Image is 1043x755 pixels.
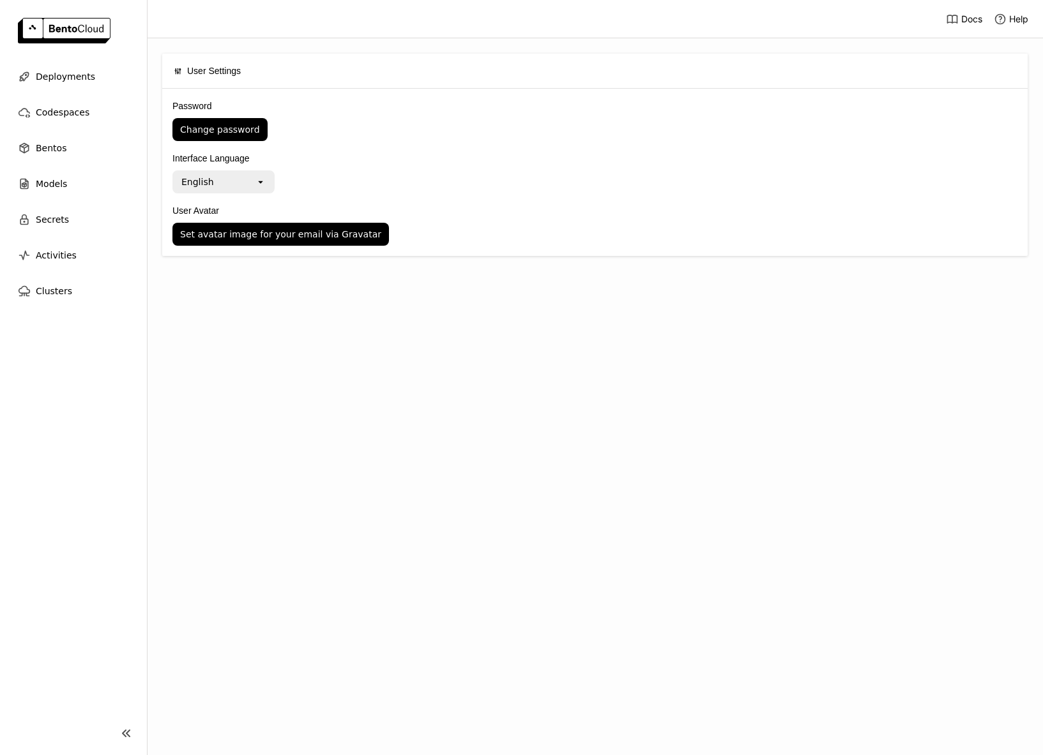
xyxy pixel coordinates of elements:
a: Bentos [10,135,137,161]
button: Change password [172,118,268,141]
span: Docs [961,13,982,25]
span: Help [1009,13,1028,25]
span: Models [36,176,67,191]
span: Codespaces [36,105,89,120]
span: Bentos [36,140,66,156]
label: User Avatar [172,204,1017,218]
img: logo [18,18,110,43]
span: Activities [36,248,77,263]
div: English [181,176,214,188]
label: Password [172,99,1017,113]
a: Models [10,171,137,197]
a: Activities [10,243,137,268]
a: Docs [946,13,982,26]
a: Clusters [10,278,137,304]
span: Clusters [36,283,72,299]
span: User Settings [187,64,241,78]
svg: open [255,177,266,187]
label: Interface Language [172,151,1017,165]
span: Deployments [36,69,95,84]
span: Secrets [36,212,69,227]
div: Help [994,13,1028,26]
button: Set avatar image for your email via Gravatar [172,223,389,246]
a: Secrets [10,207,137,232]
